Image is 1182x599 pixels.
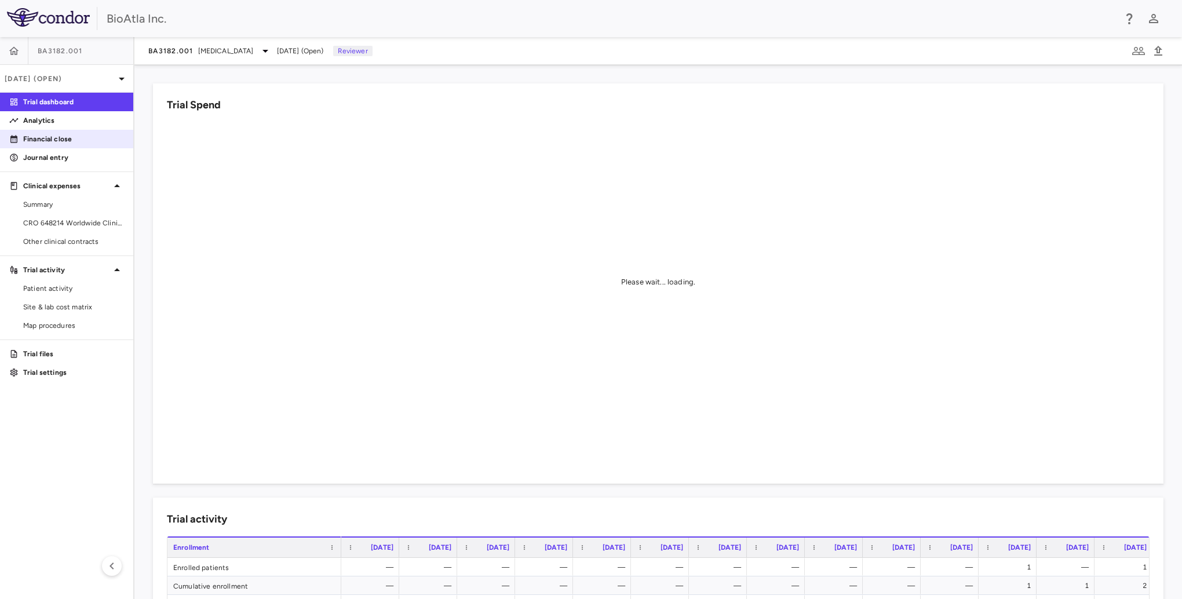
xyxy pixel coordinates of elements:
[1008,543,1031,551] span: [DATE]
[989,576,1031,595] div: 1
[23,302,124,312] span: Site & lab cost matrix
[931,576,973,595] div: —
[989,558,1031,576] div: 1
[23,115,124,126] p: Analytics
[23,181,110,191] p: Clinical expenses
[757,576,799,595] div: —
[661,543,683,551] span: [DATE]
[641,558,683,576] div: —
[277,46,324,56] span: [DATE] (Open)
[873,576,915,595] div: —
[333,46,373,56] p: Reviewer
[641,576,683,595] div: —
[23,236,124,247] span: Other clinical contracts
[23,134,124,144] p: Financial close
[23,152,124,163] p: Journal entry
[583,558,625,576] div: —
[148,46,194,56] span: BA3182.001
[173,543,210,551] span: Enrollment
[5,74,115,84] p: [DATE] (Open)
[1124,543,1147,551] span: [DATE]
[167,97,221,113] h6: Trial Spend
[526,576,567,595] div: —
[892,543,915,551] span: [DATE]
[468,576,509,595] div: —
[776,543,799,551] span: [DATE]
[167,576,341,594] div: Cumulative enrollment
[23,199,124,210] span: Summary
[815,576,857,595] div: —
[545,543,567,551] span: [DATE]
[38,46,83,56] span: BA3182.001
[1066,543,1089,551] span: [DATE]
[950,543,973,551] span: [DATE]
[718,543,741,551] span: [DATE]
[23,97,124,107] p: Trial dashboard
[1105,558,1147,576] div: 1
[167,512,227,527] h6: Trial activity
[487,543,509,551] span: [DATE]
[23,218,124,228] span: CRO 648214 Worldwide Clinical Trials Holdings, Inc.
[107,10,1115,27] div: BioAtla Inc.
[23,265,110,275] p: Trial activity
[583,576,625,595] div: —
[167,558,341,576] div: Enrolled patients
[757,558,799,576] div: —
[931,558,973,576] div: —
[23,367,124,378] p: Trial settings
[1047,576,1089,595] div: 1
[1047,558,1089,576] div: —
[699,576,741,595] div: —
[1105,576,1147,595] div: 2
[815,558,857,576] div: —
[834,543,857,551] span: [DATE]
[603,543,625,551] span: [DATE]
[621,277,695,287] div: Please wait... loading.
[352,576,393,595] div: —
[7,8,90,27] img: logo-full-SnFGN8VE.png
[23,320,124,331] span: Map procedures
[699,558,741,576] div: —
[23,349,124,359] p: Trial files
[526,558,567,576] div: —
[873,558,915,576] div: —
[352,558,393,576] div: —
[429,543,451,551] span: [DATE]
[23,283,124,294] span: Patient activity
[371,543,393,551] span: [DATE]
[410,558,451,576] div: —
[410,576,451,595] div: —
[468,558,509,576] div: —
[198,46,254,56] span: [MEDICAL_DATA]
